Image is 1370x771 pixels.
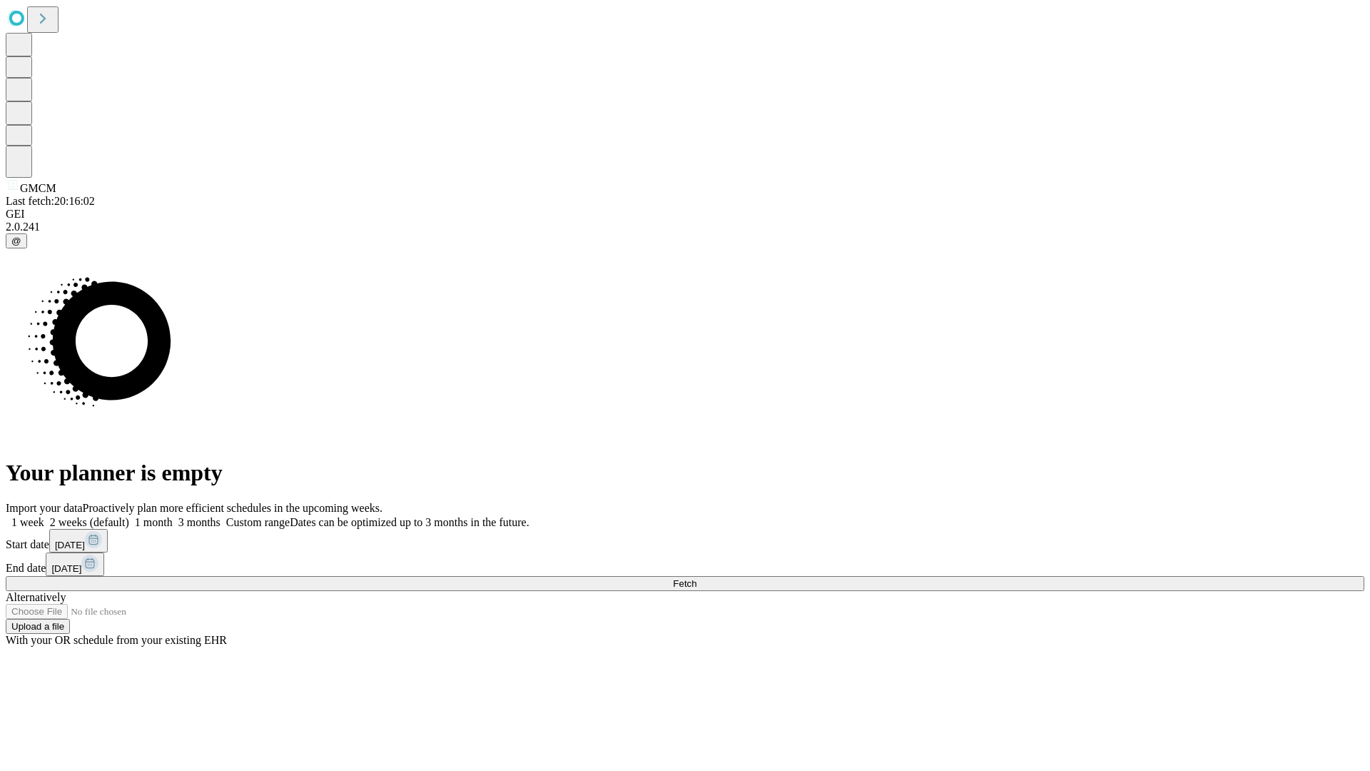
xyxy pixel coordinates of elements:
[6,576,1364,591] button: Fetch
[49,529,108,553] button: [DATE]
[55,540,85,550] span: [DATE]
[83,502,382,514] span: Proactively plan more efficient schedules in the upcoming weeks.
[6,195,95,207] span: Last fetch: 20:16:02
[6,208,1364,221] div: GEI
[178,516,220,528] span: 3 months
[226,516,290,528] span: Custom range
[6,502,83,514] span: Import your data
[6,221,1364,233] div: 2.0.241
[11,516,44,528] span: 1 week
[20,182,56,194] span: GMCM
[6,460,1364,486] h1: Your planner is empty
[51,563,81,574] span: [DATE]
[6,634,227,646] span: With your OR schedule from your existing EHR
[50,516,129,528] span: 2 weeks (default)
[46,553,104,576] button: [DATE]
[11,236,21,246] span: @
[673,578,696,589] span: Fetch
[135,516,173,528] span: 1 month
[290,516,529,528] span: Dates can be optimized up to 3 months in the future.
[6,553,1364,576] div: End date
[6,529,1364,553] div: Start date
[6,591,66,603] span: Alternatively
[6,619,70,634] button: Upload a file
[6,233,27,248] button: @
